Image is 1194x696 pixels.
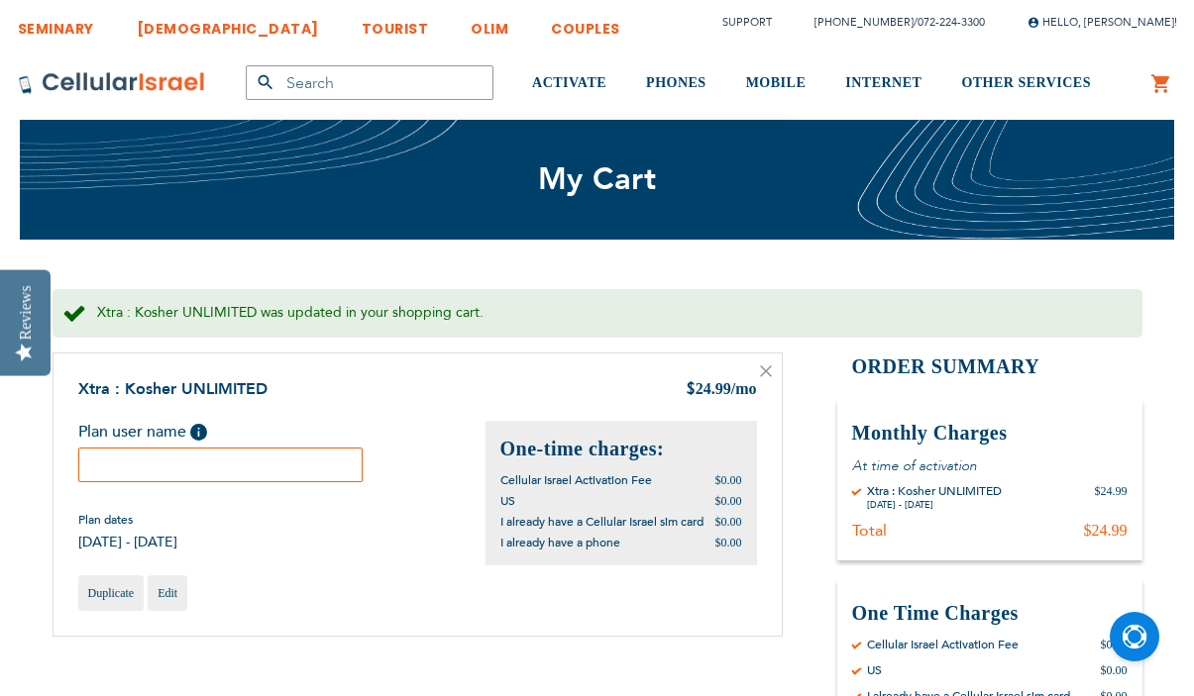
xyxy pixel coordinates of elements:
h2: One-time charges: [500,436,742,462]
div: Cellular Israel Activation Fee [867,637,1019,652]
span: $0.00 [715,515,742,529]
span: INTERNET [845,75,922,90]
a: SEMINARY [18,5,94,42]
span: OTHER SERVICES [961,75,1091,90]
span: Plan user name [78,421,186,443]
a: Duplicate [78,575,145,611]
span: $0.00 [715,494,742,508]
span: My Cart [538,158,657,200]
div: Xtra : Kosher UNLIMITED was updated in your shopping cart. [53,289,1142,338]
div: 24.99 [686,378,757,402]
a: MOBILE [746,47,807,121]
span: I already have a Cellular Israel sim card [500,514,704,530]
a: OLIM [471,5,508,42]
a: [PHONE_NUMBER] [814,15,914,30]
span: Hello, [PERSON_NAME]! [1028,15,1177,30]
a: PHONES [646,47,706,121]
span: Cellular Israel Activation Fee [500,472,652,488]
div: $24.99 [1084,521,1128,541]
span: Duplicate [88,586,135,600]
span: [DATE] - [DATE] [78,533,177,551]
h2: Order Summary [837,352,1142,381]
div: Xtra : Kosher UNLIMITED [867,483,1002,499]
h3: One Time Charges [852,600,1128,627]
div: [DATE] - [DATE] [867,499,1002,511]
input: Search [246,65,493,100]
a: OTHER SERVICES [961,47,1091,121]
div: $0.00 [1101,662,1128,678]
div: US [867,662,882,678]
span: ACTIVATE [532,75,606,90]
a: [DEMOGRAPHIC_DATA] [137,5,319,42]
div: Reviews [17,285,35,340]
a: Support [722,15,772,30]
span: MOBILE [746,75,807,90]
span: PHONES [646,75,706,90]
a: COUPLES [551,5,620,42]
span: US [500,493,515,509]
a: 072-224-3300 [918,15,985,30]
span: /mo [731,380,757,397]
span: Edit [158,586,177,600]
span: I already have a phone [500,535,620,550]
div: Total [852,521,887,541]
a: Xtra : Kosher UNLIMITED [78,378,268,400]
p: At time of activation [852,456,1128,475]
span: $ [686,379,696,402]
span: $0.00 [715,536,742,549]
h3: Monthly Charges [852,420,1128,447]
span: Plan dates [78,512,177,528]
a: ACTIVATE [532,47,606,121]
div: $24.99 [1095,483,1128,511]
li: / [795,8,985,37]
a: TOURIST [362,5,429,42]
span: Help [190,424,207,441]
a: Edit [148,575,187,611]
div: $0.00 [1101,637,1128,652]
img: Cellular Israel Logo [18,71,206,95]
span: $0.00 [715,473,742,487]
a: INTERNET [845,47,922,121]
